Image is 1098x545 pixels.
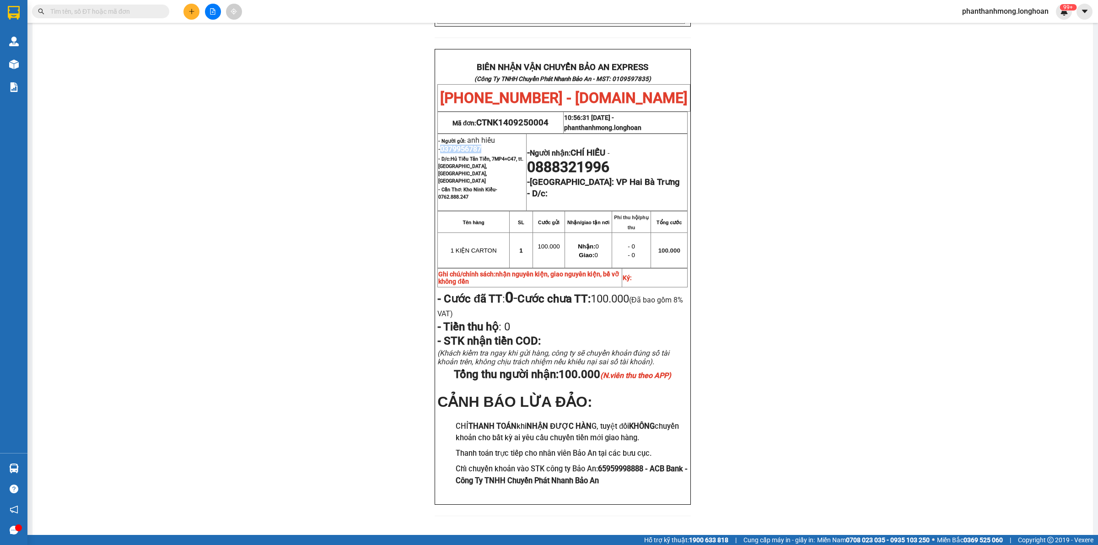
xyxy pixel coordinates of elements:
[644,535,728,545] span: Hỗ trợ kỹ thuật:
[440,89,688,107] span: [PHONE_NUMBER] - [DOMAIN_NAME]
[438,136,495,153] span: anh hiếu -
[505,289,513,306] strong: 0
[527,189,548,199] strong: - D/c:
[438,187,497,200] span: - Cần Thơ: Kho Ninh Kiều-
[505,289,517,306] span: -
[10,485,18,493] span: question-circle
[456,448,688,459] h3: Thanh toán trực tiếp cho nhân viên Bảo An tại các bưu cục.
[559,368,671,381] span: 100.000
[530,177,680,187] span: [GEOGRAPHIC_DATA]: VP Hai Bà Trưng
[440,145,481,153] span: 0379956787
[456,463,688,486] h3: Chỉ chuyển khoản vào STK công ty Bảo An:
[579,252,594,259] strong: Giao:
[538,243,560,250] span: 100.000
[689,536,728,544] strong: 1900 633 818
[578,243,595,250] strong: Nhận:
[817,535,930,545] span: Miền Nam
[438,194,468,200] span: 0762.888.247
[567,220,609,225] strong: Nhận/giao tận nơi
[437,292,517,305] span: :
[571,148,605,158] span: CHÍ HIẾU
[629,422,655,431] strong: KHÔNG
[9,82,19,92] img: solution-icon
[538,220,560,225] strong: Cước gửi
[735,535,737,545] span: |
[456,464,688,485] strong: 65959998888 - ACB Bank - Công Ty TNHH Chuyển Phát Nhanh Bảo An
[932,538,935,542] span: ⚪️
[518,220,524,225] strong: SL
[437,292,502,305] strong: - Cước đã TT
[438,270,619,285] strong: Ghi chú/chính sách:
[501,320,510,333] span: 0
[474,76,651,82] strong: (Công Ty TNHH Chuyển Phát Nhanh Bảo An - MST: 0109597835)
[437,349,669,366] span: (Khách kiểm tra ngay khi gửi hàng, công ty sẽ chuyển khoản đúng số tài khoản trên, không chịu trá...
[564,114,641,131] span: 10:56:31 [DATE] -
[1060,7,1068,16] img: icon-new-feature
[955,5,1056,17] span: phanthanhmong.longhoan
[452,119,549,127] span: Mã đơn:
[578,243,599,250] span: 0
[579,252,597,259] span: 0
[527,177,682,187] strong: -
[527,158,609,176] span: 0888321996
[9,37,19,46] img: warehouse-icon
[1047,537,1054,543] span: copyright
[657,220,682,225] strong: Tổng cước
[226,4,242,20] button: aim
[937,535,1003,545] span: Miền Bắc
[437,394,592,410] span: CẢNH BÁO LỪA ĐẢO:
[1010,535,1011,545] span: |
[477,62,648,72] strong: BIÊN NHẬN VẬN CHUYỂN BẢO AN EXPRESS
[614,215,649,230] strong: Phí thu hộ/phụ thu
[10,526,18,534] span: message
[846,536,930,544] strong: 0708 023 035 - 0935 103 250
[438,138,466,144] strong: - Người gửi:
[517,292,591,305] strong: Cước chưa TT:
[527,422,592,431] strong: NHẬN ĐƯỢC HÀN
[188,8,195,15] span: plus
[231,8,237,15] span: aim
[210,8,216,15] span: file-add
[527,148,605,158] strong: -
[1060,4,1076,11] sup: 506
[743,535,815,545] span: Cung cấp máy in - giấy in:
[530,149,605,157] span: Người nhận:
[438,156,523,184] span: Hủ Tiếu Tân Tiến, 7MP4+C47, tt. [GEOGRAPHIC_DATA], [GEOGRAPHIC_DATA], [GEOGRAPHIC_DATA]
[519,247,522,254] span: 1
[468,422,517,431] strong: THANH TOÁN
[9,59,19,69] img: warehouse-icon
[437,335,541,347] span: - STK nhận tiền COD:
[38,8,44,15] span: search
[963,536,1003,544] strong: 0369 525 060
[437,320,499,333] strong: - Tiền thu hộ
[8,6,20,20] img: logo-vxr
[10,505,18,514] span: notification
[600,371,671,380] em: (N.viên thu theo APP)
[205,4,221,20] button: file-add
[564,124,641,131] span: phanthanhmong.longhoan
[9,464,19,473] img: warehouse-icon
[476,118,549,128] span: CTNK1409250004
[438,156,523,184] strong: - D/c:
[50,6,158,16] input: Tìm tên, số ĐT hoặc mã đơn
[454,368,671,381] span: Tổng thu người nhận:
[1076,4,1093,20] button: caret-down
[658,247,680,254] span: 100.000
[605,149,609,157] span: -
[183,4,199,20] button: plus
[623,274,632,281] strong: Ký:
[463,220,484,225] strong: Tên hàng
[628,252,635,259] span: - 0
[451,247,497,254] span: 1 KIỆN CARTON
[438,270,619,285] span: nhận nguyên kiện, giao nguyên kiện, bể vỡ không đền
[456,421,688,444] h3: CHỈ khi G, tuyệt đối chuyển khoản cho bất kỳ ai yêu cầu chuyển tiền mới giao hàng.
[437,320,510,333] span: :
[628,243,635,250] span: - 0
[1081,7,1089,16] span: caret-down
